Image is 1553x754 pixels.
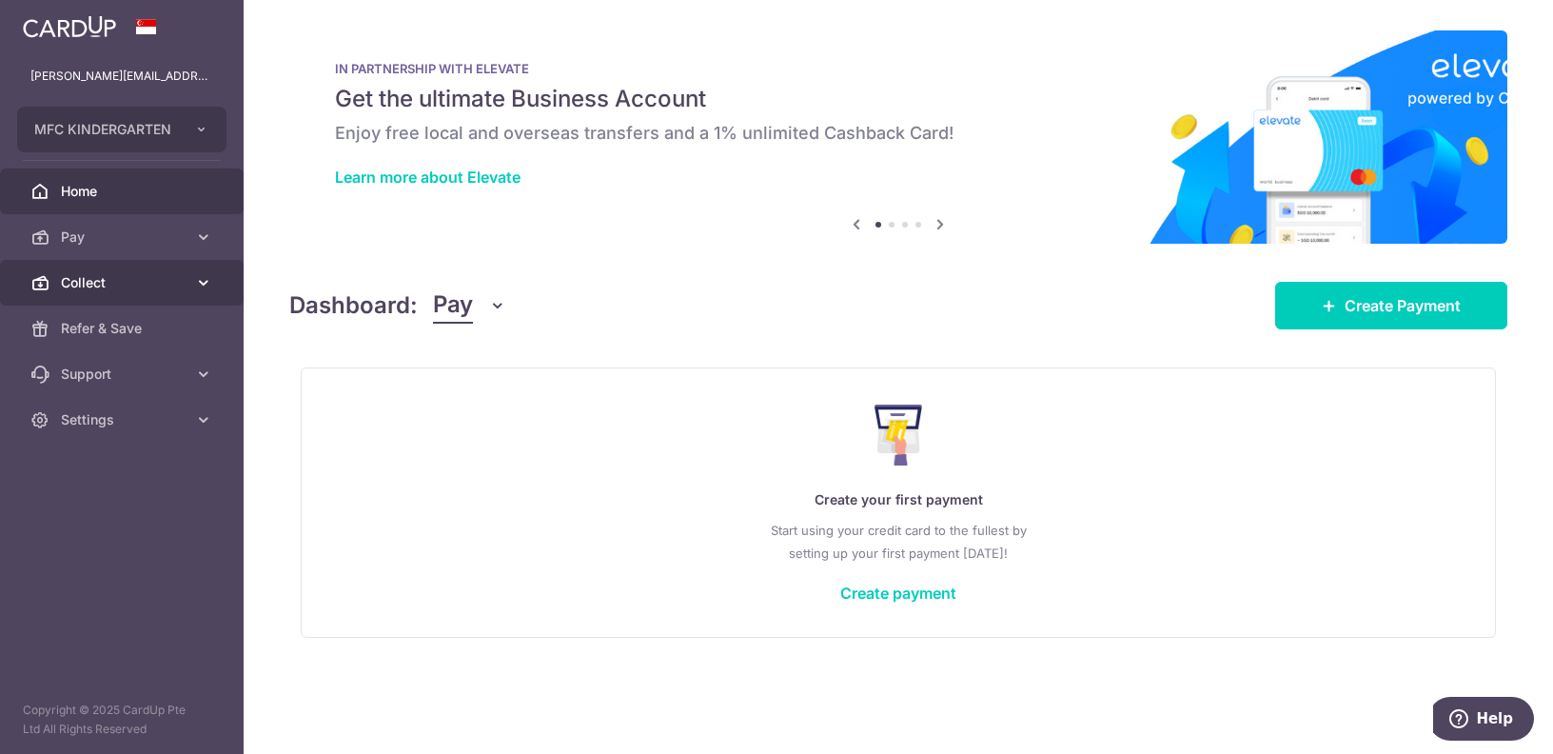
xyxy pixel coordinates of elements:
[61,182,187,201] span: Home
[335,122,1462,145] h6: Enjoy free local and overseas transfers and a 1% unlimited Cashback Card!
[61,273,187,292] span: Collect
[289,30,1507,244] img: Renovation banner
[61,365,187,384] span: Support
[433,288,473,324] span: Pay
[875,405,923,466] img: Make Payment
[335,84,1462,114] h5: Get the ultimate Business Account
[34,120,175,139] span: MFC KINDERGARTEN
[61,410,187,429] span: Settings
[30,67,213,86] p: [PERSON_NAME][EMAIL_ADDRESS][DOMAIN_NAME]
[61,319,187,338] span: Refer & Save
[23,15,116,38] img: CardUp
[1345,294,1461,317] span: Create Payment
[1433,697,1534,744] iframe: Opens a widget where you can find more information
[289,288,418,323] h4: Dashboard:
[340,519,1457,565] p: Start using your credit card to the fullest by setting up your first payment [DATE]!
[1275,282,1507,329] a: Create Payment
[340,488,1457,511] p: Create your first payment
[335,168,521,187] a: Learn more about Elevate
[840,584,956,603] a: Create payment
[433,288,506,324] button: Pay
[335,61,1462,76] p: IN PARTNERSHIP WITH ELEVATE
[61,228,187,247] span: Pay
[17,107,226,152] button: MFC KINDERGARTEN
